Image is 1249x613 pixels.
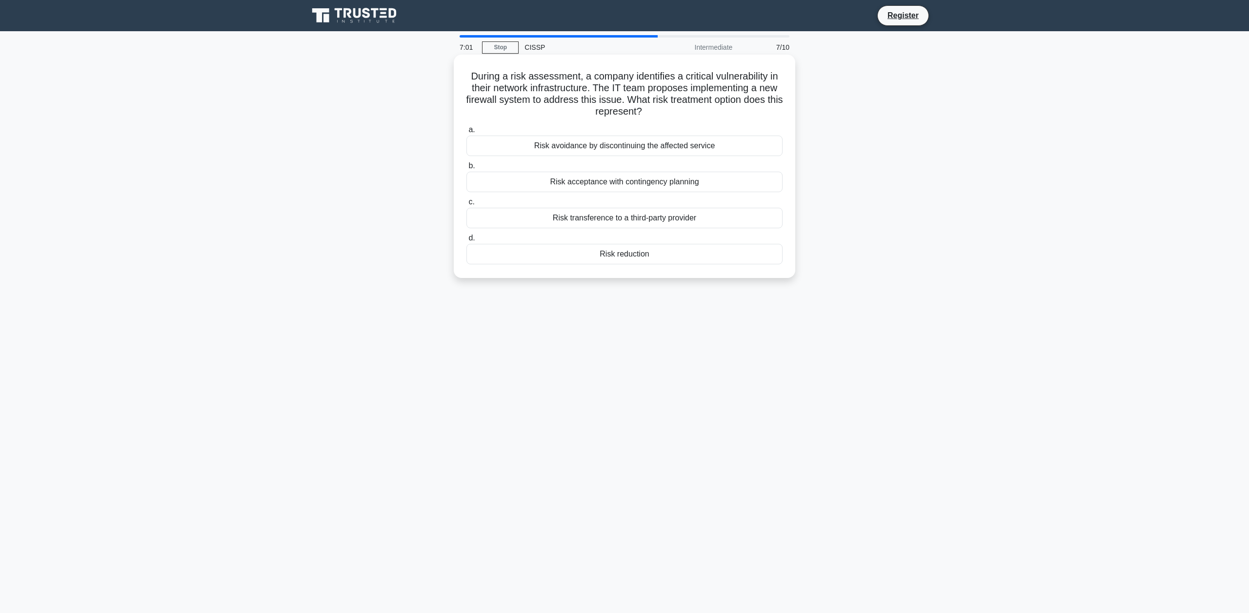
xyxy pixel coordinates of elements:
div: Risk transference to a third-party provider [466,208,783,228]
div: 7/10 [738,38,795,57]
div: Risk reduction [466,244,783,264]
div: Risk avoidance by discontinuing the affected service [466,136,783,156]
span: a. [468,125,475,134]
div: Risk acceptance with contingency planning [466,172,783,192]
div: CISSP [519,38,653,57]
a: Register [882,9,925,21]
a: Stop [482,41,519,54]
span: d. [468,234,475,242]
div: Intermediate [653,38,738,57]
h5: During a risk assessment, a company identifies a critical vulnerability in their network infrastr... [465,70,784,118]
span: c. [468,198,474,206]
span: b. [468,161,475,170]
div: 7:01 [454,38,482,57]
